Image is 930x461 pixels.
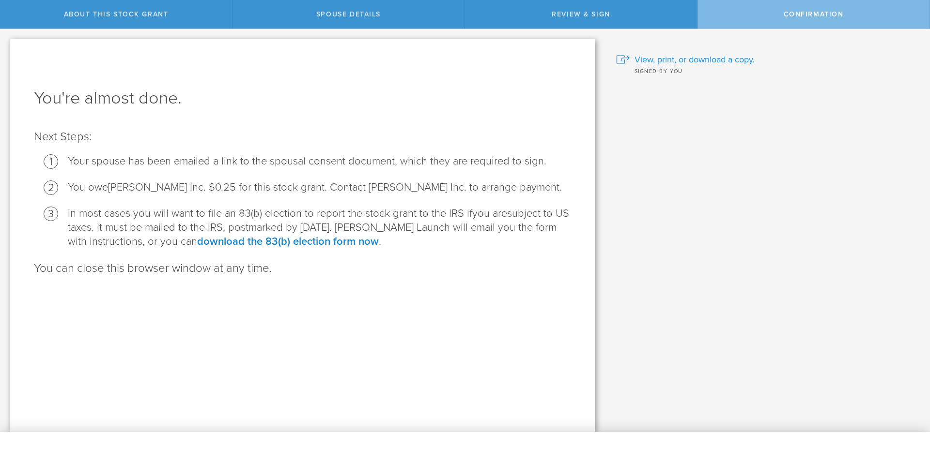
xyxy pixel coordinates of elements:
[316,10,381,18] span: Spouse Details
[616,66,915,75] div: Signed by you
[34,129,571,145] p: Next Steps:
[68,207,571,249] li: In most cases you will want to file an 83(b) election to report the stock grant to the IRS if sub...
[34,87,571,110] h1: You're almost done.
[472,207,507,220] span: you are
[68,181,108,193] span: You owe
[68,154,571,168] li: Your spouse has been emailed a link to the spousal consent document, which they are required to s...
[197,235,379,248] a: download the 83(b) election form now
[635,53,755,66] span: View, print, or download a copy.
[552,10,610,18] span: Review & Sign
[34,261,571,276] p: You can close this browser window at any time.
[68,180,571,194] li: [PERSON_NAME] Inc. $0.25 for this stock grant. Contact [PERSON_NAME] Inc. to arrange payment.
[784,10,844,18] span: Confirmation
[64,10,169,18] span: About this stock grant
